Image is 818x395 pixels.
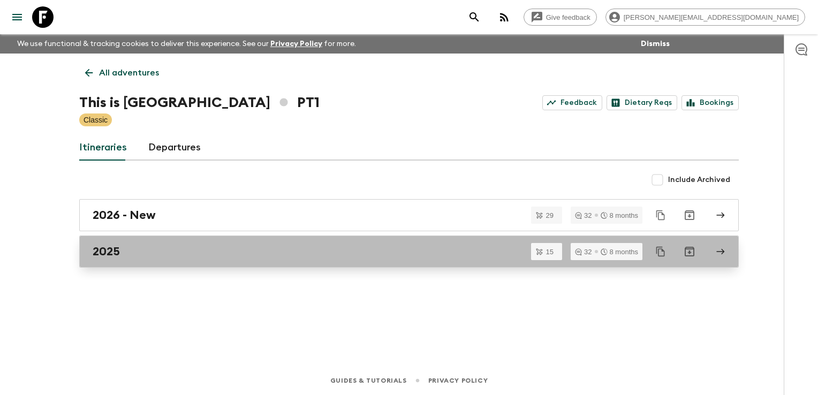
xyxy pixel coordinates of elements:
a: Feedback [542,95,602,110]
p: All adventures [99,66,159,79]
a: 2025 [79,236,739,268]
a: Privacy Policy [428,375,488,386]
a: All adventures [79,62,165,83]
a: Privacy Policy [270,40,322,48]
a: Guides & Tutorials [330,375,407,386]
h2: 2026 - New [93,208,156,222]
h1: This is [GEOGRAPHIC_DATA] PT1 [79,92,320,113]
div: 32 [575,212,592,219]
span: 29 [540,212,560,219]
a: 2026 - New [79,199,739,231]
p: We use functional & tracking cookies to deliver this experience. See our for more. [13,34,360,54]
h2: 2025 [93,245,120,259]
a: Bookings [681,95,739,110]
div: 8 months [601,212,638,219]
a: Dietary Reqs [607,95,677,110]
span: [PERSON_NAME][EMAIL_ADDRESS][DOMAIN_NAME] [618,13,805,21]
a: Give feedback [524,9,597,26]
span: Include Archived [668,174,730,185]
a: Itineraries [79,135,127,161]
button: Archive [679,241,700,262]
button: search adventures [464,6,485,28]
div: [PERSON_NAME][EMAIL_ADDRESS][DOMAIN_NAME] [605,9,805,26]
span: 15 [540,248,560,255]
button: menu [6,6,28,28]
button: Dismiss [638,36,672,51]
div: 32 [575,248,592,255]
p: Classic [84,115,108,125]
button: Duplicate [651,242,670,261]
div: 8 months [601,248,638,255]
span: Give feedback [540,13,596,21]
a: Departures [148,135,201,161]
button: Archive [679,204,700,226]
button: Duplicate [651,206,670,225]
